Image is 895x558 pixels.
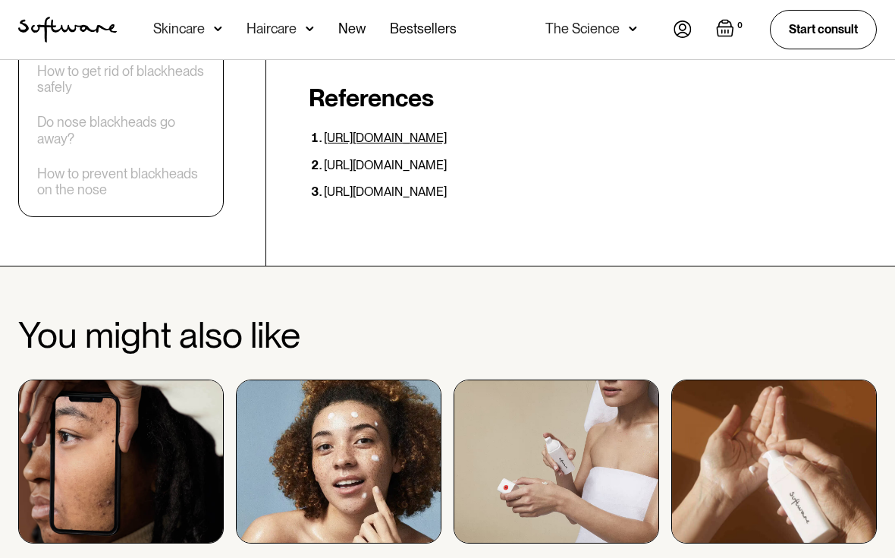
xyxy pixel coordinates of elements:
a: Do nose blackheads go away? [37,114,205,147]
a: [URL][DOMAIN_NAME] [324,131,447,145]
h2: You might also like [18,315,877,355]
img: Software Logo [18,17,117,43]
li: [URL][DOMAIN_NAME] [324,158,877,172]
div: 0 [734,19,746,33]
a: home [18,17,117,43]
div: Skincare [153,21,205,36]
h2: References [309,84,877,112]
img: arrow down [629,21,637,36]
a: Start consult [770,10,877,49]
img: arrow down [214,21,222,36]
li: [URL][DOMAIN_NAME] [324,184,877,199]
a: Open empty cart [716,19,746,40]
img: arrow down [306,21,314,36]
a: How to prevent blackheads on the nose [37,165,205,197]
div: The Science [545,21,620,36]
div: Haircare [247,21,297,36]
li: ‍ [324,131,877,145]
a: How to get rid of blackheads safely [37,62,205,95]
